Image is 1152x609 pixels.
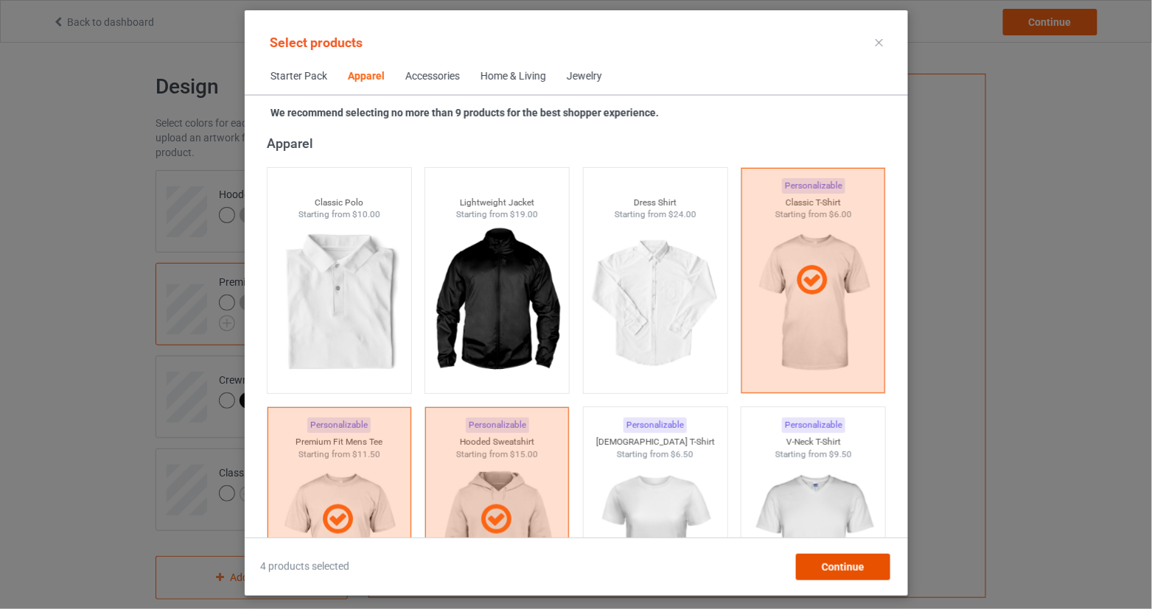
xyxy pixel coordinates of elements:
img: regular.jpg [273,221,405,386]
div: Apparel [348,69,385,84]
div: Starting from [267,208,411,221]
span: $6.50 [671,449,694,460]
span: $19.00 [510,209,538,219]
div: V-Neck T-Shirt [741,436,885,448]
div: Home & Living [481,69,546,84]
div: Jewelry [567,69,602,84]
span: 4 products selected [260,560,349,574]
img: regular.jpg [589,221,721,386]
div: Starting from [583,208,727,221]
strong: We recommend selecting no more than 9 products for the best shopper experience. [270,107,659,119]
div: Lightweight Jacket [425,197,569,209]
span: Continue [821,561,864,573]
div: Apparel [266,135,892,152]
div: [DEMOGRAPHIC_DATA] T-Shirt [583,436,727,448]
div: Starting from [425,208,569,221]
span: Select products [270,35,363,50]
img: regular.jpg [431,221,563,386]
div: Personalizable [781,418,845,433]
div: Dress Shirt [583,197,727,209]
div: Classic Polo [267,197,411,209]
div: Starting from [583,448,727,461]
div: Personalizable [624,418,687,433]
span: Starter Pack [260,59,338,94]
div: Continue [795,554,890,580]
div: Starting from [741,448,885,461]
span: $9.50 [828,449,851,460]
span: $10.00 [352,209,380,219]
span: $24.00 [668,209,696,219]
div: Accessories [405,69,460,84]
